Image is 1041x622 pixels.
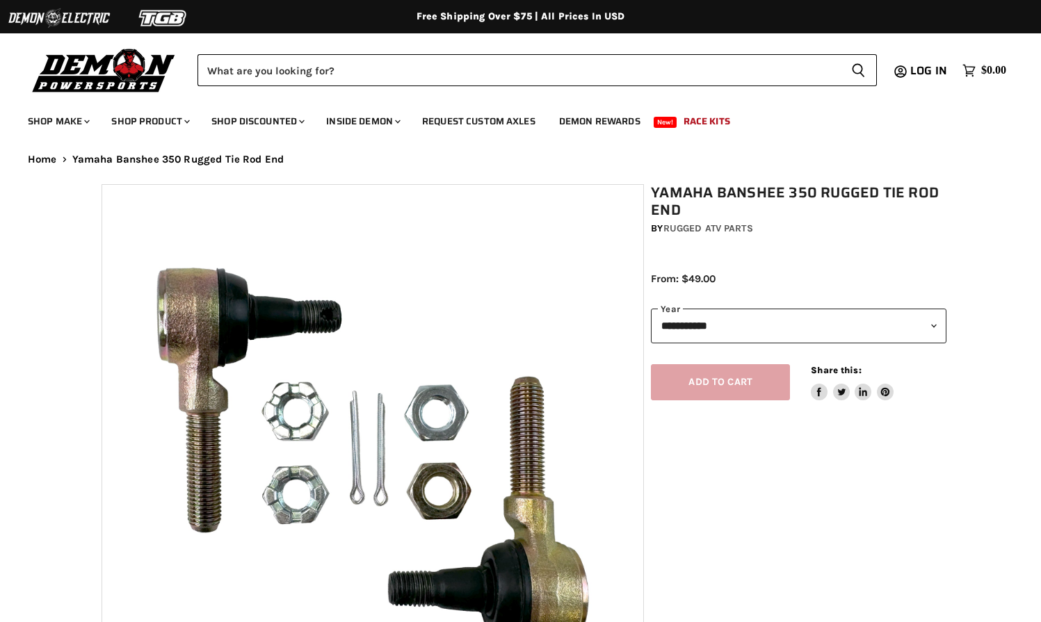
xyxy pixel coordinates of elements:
a: Shop Make [17,107,98,136]
span: Share this: [811,365,861,375]
select: year [651,309,946,343]
h1: Yamaha Banshee 350 Rugged Tie Rod End [651,184,946,219]
ul: Main menu [17,101,1003,136]
span: New! [654,117,677,128]
a: Inside Demon [316,107,409,136]
img: Demon Electric Logo 2 [7,5,111,31]
a: Race Kits [673,107,741,136]
a: Request Custom Axles [412,107,546,136]
a: Shop Discounted [201,107,313,136]
a: $0.00 [955,60,1013,81]
a: Rugged ATV Parts [663,222,753,234]
img: TGB Logo 2 [111,5,216,31]
a: Demon Rewards [549,107,651,136]
form: Product [197,54,877,86]
button: Search [840,54,877,86]
a: Home [28,154,57,165]
img: Demon Powersports [28,45,180,95]
aside: Share this: [811,364,894,401]
span: Yamaha Banshee 350 Rugged Tie Rod End [72,154,284,165]
div: by [651,221,946,236]
span: $0.00 [981,64,1006,77]
a: Log in [904,65,955,77]
span: From: $49.00 [651,272,716,285]
a: Shop Product [101,107,198,136]
input: Search [197,54,840,86]
span: Log in [910,62,947,79]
